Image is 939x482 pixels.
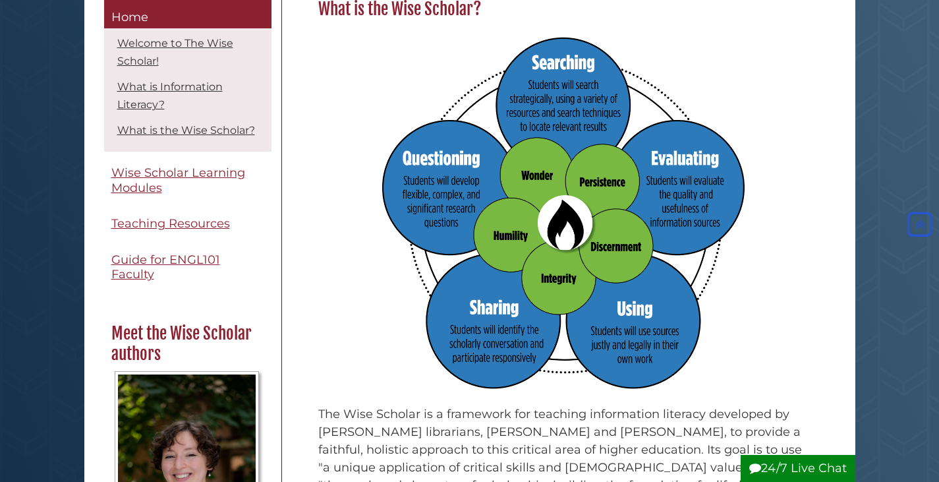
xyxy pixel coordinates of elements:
[111,253,220,282] span: Guide for ENGL101 Faculty
[904,217,936,231] a: Back to Top
[117,38,233,68] a: Welcome to The Wise Scholar!
[104,245,271,289] a: Guide for ENGL101 Faculty
[741,455,855,482] button: 24/7 Live Chat
[111,217,230,231] span: Teaching Resources
[104,159,271,203] a: Wise Scholar Learning Modules
[117,81,223,111] a: What is Information Literacy?
[111,166,245,196] span: Wise Scholar Learning Modules
[105,323,270,365] h2: Meet the Wise Scholar authors
[104,210,271,239] a: Teaching Resources
[111,10,148,24] span: Home
[117,125,255,137] a: What is the Wise Scholar?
